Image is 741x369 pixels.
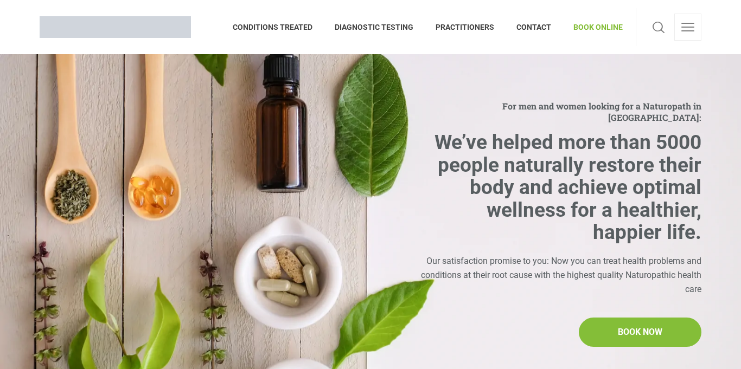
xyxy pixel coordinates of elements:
img: Brisbane Naturopath [40,16,191,38]
div: Our satisfaction promise to you: Now you can treat health problems and conditions at their root c... [416,254,701,296]
h2: We’ve helped more than 5000 people naturally restore their body and achieve optimal wellness for ... [416,131,701,243]
span: CONTACT [506,18,563,36]
span: PRACTITIONERS [425,18,506,36]
a: Search [649,14,668,41]
span: BOOK ONLINE [563,18,623,36]
span: CONDITIONS TREATED [233,18,324,36]
a: PRACTITIONERS [425,8,506,46]
a: BOOK NOW [579,318,701,347]
span: For men and women looking for a Naturopath in [GEOGRAPHIC_DATA]: [416,100,701,123]
a: CONDITIONS TREATED [233,8,324,46]
a: DIAGNOSTIC TESTING [324,8,425,46]
a: Brisbane Naturopath [40,8,191,46]
span: DIAGNOSTIC TESTING [324,18,425,36]
a: CONTACT [506,8,563,46]
a: BOOK ONLINE [563,8,623,46]
span: BOOK NOW [618,325,662,339]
